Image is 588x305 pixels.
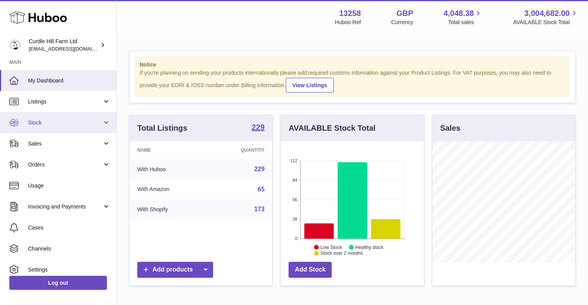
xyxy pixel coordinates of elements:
h3: AVAILABLE Stock Total [289,123,375,133]
span: Settings [28,266,110,273]
a: Add Stock [289,262,332,278]
h3: Total Listings [137,123,187,133]
strong: 229 [252,123,264,131]
span: Cases [28,224,110,231]
span: Orders [28,161,102,168]
a: 3,004,682.00 AVAILABLE Stock Total [513,8,579,26]
a: Log out [9,276,107,290]
th: Quantity [208,141,272,159]
text: Low Stock [320,244,342,250]
text: 84 [293,178,297,182]
span: Stock [28,119,102,126]
a: 229 [254,166,265,172]
a: Add products [137,262,213,278]
img: will@diddlysquatfarmshop.com [9,39,21,51]
a: 4,048.38 Total sales [444,8,483,26]
span: AVAILABLE Stock Total [513,19,579,26]
a: 229 [252,123,264,133]
span: [EMAIL_ADDRESS][DOMAIN_NAME] [29,46,114,52]
div: Currency [391,19,413,26]
span: Invoicing and Payments [28,203,102,210]
text: 112 [290,158,297,163]
th: Name [129,141,208,159]
strong: Notice [140,61,565,68]
span: Channels [28,245,110,252]
text: Healthy stock [355,244,384,250]
text: Stock over 2 months [320,251,363,256]
span: 4,048.38 [444,8,474,19]
text: 56 [293,197,297,202]
span: My Dashboard [28,77,110,84]
div: If you're planning on sending your products internationally please add required customs informati... [140,69,565,93]
a: 65 [258,186,265,193]
span: Total sales [448,19,483,26]
span: Listings [28,98,102,105]
a: View Listings [286,78,334,93]
td: With Huboo [129,159,208,179]
span: Usage [28,182,110,189]
td: With Amazon [129,179,208,200]
span: Sales [28,140,102,147]
div: Huboo Ref [335,19,361,26]
strong: 13258 [339,8,361,19]
span: 3,004,682.00 [524,8,570,19]
strong: GBP [396,8,413,19]
td: With Shopify [129,199,208,219]
a: 173 [254,206,265,212]
text: 0 [295,236,297,241]
h3: Sales [440,123,460,133]
div: Curdle Hill Farm Ltd [29,38,99,53]
text: 28 [293,217,297,221]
